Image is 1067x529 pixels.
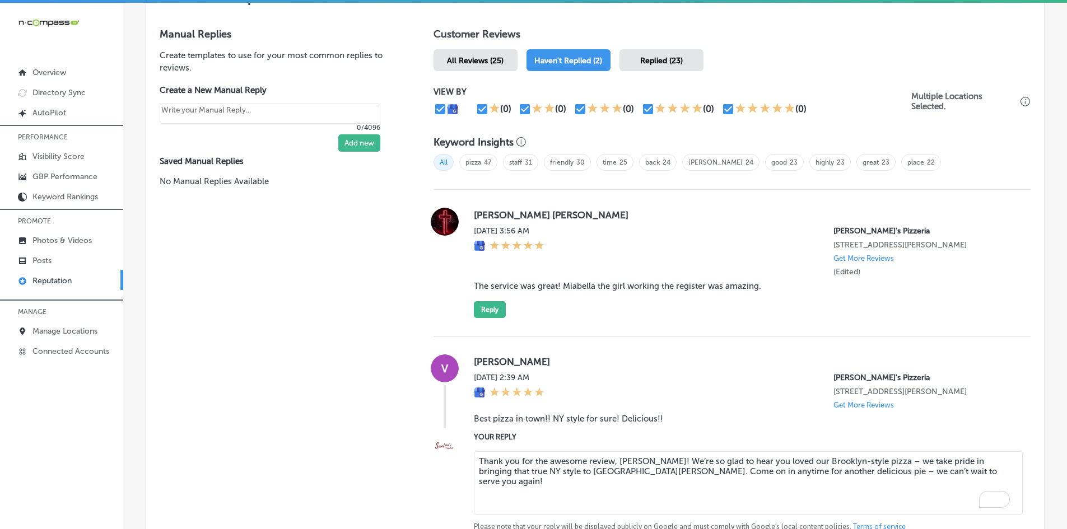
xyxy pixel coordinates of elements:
[434,154,454,171] span: All
[474,451,1023,515] textarea: To enrich screen reader interactions, please activate Accessibility in Grammarly extension settings
[663,158,670,166] a: 24
[645,158,660,166] a: back
[863,158,879,166] a: great
[160,28,398,40] h3: Manual Replies
[434,28,1031,45] h1: Customer Reviews
[833,240,1013,250] p: 4125 Race Track Road
[434,136,514,148] h3: Keyword Insights
[882,158,889,166] a: 23
[795,104,807,114] div: (0)
[489,102,500,116] div: 1 Star
[474,281,1013,291] blockquote: The service was great! Miabella the girl working the register was amazing.
[833,254,894,263] p: Get More Reviews
[833,373,1013,382] p: Serafina's Pizzeria
[688,158,743,166] a: [PERSON_NAME]
[534,56,602,65] span: Haven't Replied (2)
[160,85,380,95] label: Create a New Manual Reply
[484,158,491,166] a: 47
[490,387,544,399] div: 5 Stars
[587,102,623,116] div: 3 Stars
[576,158,585,166] a: 30
[833,387,1013,396] p: 4125 Race Track Road
[640,56,683,65] span: Replied (23)
[474,356,1013,367] label: [PERSON_NAME]
[18,17,80,28] img: 660ab0bf-5cc7-4cb8-ba1c-48b5ae0f18e60NCTV_CLogo_TV_Black_-500x88.png
[619,158,627,166] a: 25
[655,102,703,116] div: 4 Stars
[500,104,511,114] div: (0)
[474,433,1013,441] label: YOUR REPLY
[32,236,92,245] p: Photos & Videos
[32,276,72,285] p: Reputation
[465,158,481,166] a: pizza
[434,87,911,97] p: VIEW BY
[735,102,795,116] div: 5 Stars
[160,175,398,188] p: No Manual Replies Available
[816,158,834,166] a: highly
[160,104,380,124] textarea: Create your Quick Reply
[745,158,753,166] a: 24
[32,192,98,202] p: Keyword Rankings
[550,158,574,166] a: friendly
[790,158,798,166] a: 23
[160,156,398,166] label: Saved Manual Replies
[490,240,544,252] div: 5 Stars
[32,108,66,118] p: AutoPilot
[32,256,52,265] p: Posts
[32,326,97,336] p: Manage Locations
[338,134,380,152] button: Add new
[32,88,86,97] p: Directory Sync
[32,172,97,181] p: GBP Performance
[32,68,66,77] p: Overview
[833,226,1013,236] p: Serafina's Pizzeria
[160,49,398,74] p: Create templates to use for your most common replies to reviews.
[160,124,380,132] p: 0/4096
[555,104,566,114] div: (0)
[474,414,1013,424] blockquote: Best pizza in town!! NY style for sure! Delicious!!
[623,104,634,114] div: (0)
[703,104,714,114] div: (0)
[907,158,924,166] a: place
[532,102,555,116] div: 2 Stars
[927,158,935,166] a: 22
[474,301,506,318] button: Reply
[837,158,845,166] a: 23
[474,373,544,382] label: [DATE] 2:39 AM
[474,226,544,236] label: [DATE] 3:56 AM
[911,91,1018,111] p: Multiple Locations Selected.
[771,158,787,166] a: good
[833,401,894,409] p: Get More Reviews
[447,56,504,65] span: All Reviews (25)
[431,431,459,459] img: Image
[509,158,522,166] a: staff
[833,267,860,277] label: (Edited)
[32,152,85,161] p: Visibility Score
[32,347,109,356] p: Connected Accounts
[474,209,1013,221] label: [PERSON_NAME] [PERSON_NAME]
[603,158,617,166] a: time
[525,158,532,166] a: 31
